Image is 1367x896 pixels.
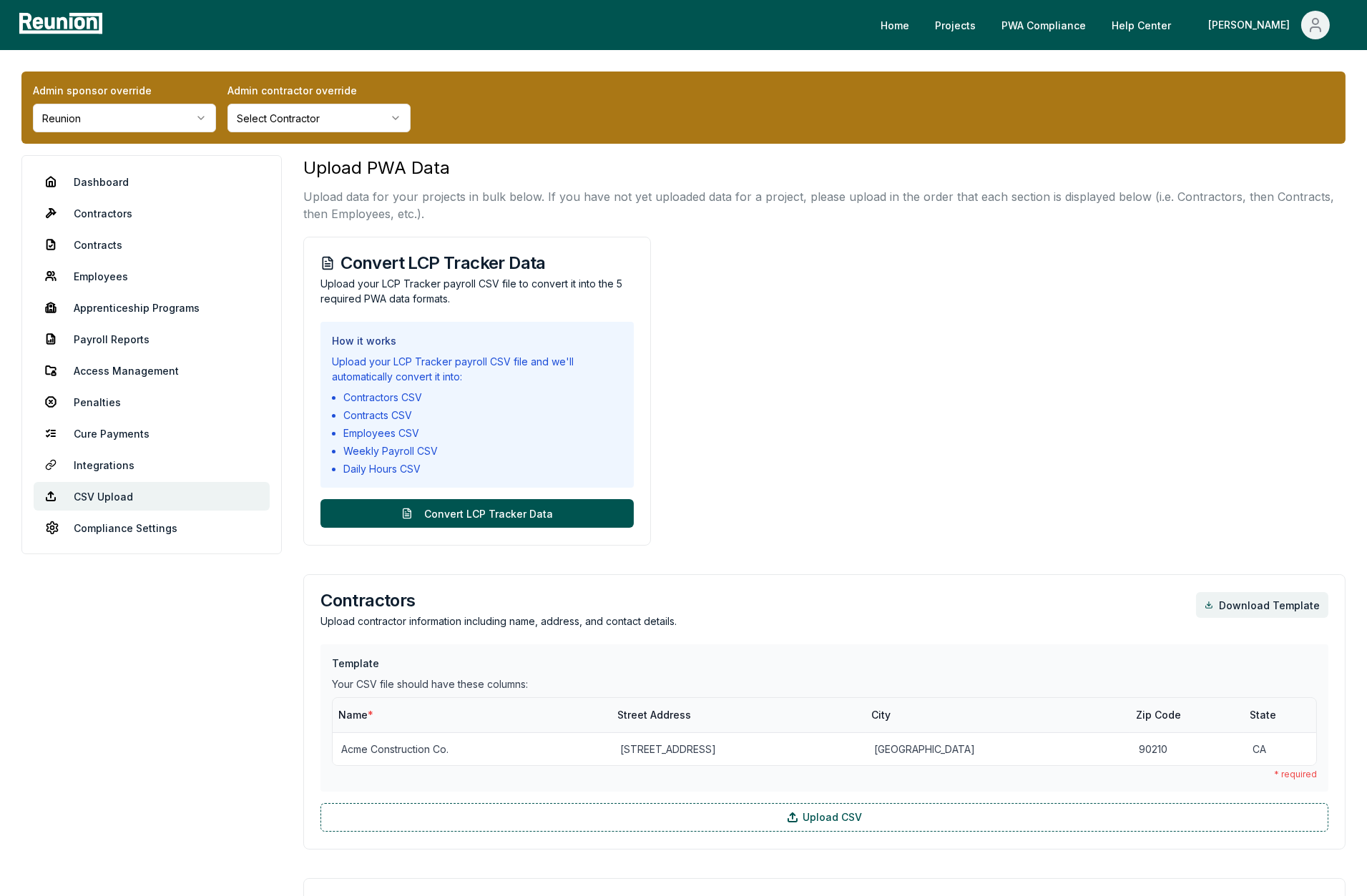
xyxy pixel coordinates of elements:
[34,262,270,290] a: Employees
[34,513,270,542] a: Compliance Settings
[343,425,622,440] li: Employees CSV
[320,592,677,609] h3: Contractors
[343,408,622,423] li: Contracts CSV
[332,333,622,348] h3: How it works
[34,199,270,227] a: Contractors
[34,388,270,416] a: Penalties
[1136,709,1181,721] span: Zip Code
[332,769,1317,780] div: * required
[34,293,270,322] a: Apprenticeship Programs
[1197,11,1341,39] button: [PERSON_NAME]
[990,11,1097,39] a: PWA Compliance
[332,656,1317,671] h3: Template
[34,167,270,196] a: Dashboard
[320,614,677,629] p: Upload contractor information including name, address, and contact details.
[871,709,891,721] span: City
[332,354,622,384] div: Upload your LCP Tracker payroll CSV file and we'll automatically convert it into:
[869,11,1353,39] nav: Main
[1244,732,1316,765] td: CA
[869,11,921,39] a: Home
[320,255,634,272] h3: Convert LCP Tracker Data
[338,709,373,721] span: Name
[332,676,1317,691] div: Your CSV file should have these columns:
[343,390,622,405] li: Contractors CSV
[612,732,865,765] td: [STREET_ADDRESS]
[333,732,612,765] td: Acme Construction Co.
[866,732,1130,765] td: [GEOGRAPHIC_DATA]
[34,419,270,448] a: Cure Payments
[343,461,622,476] li: Daily Hours CSV
[320,803,1328,832] label: Upload CSV
[227,83,411,98] label: Admin contractor override
[343,443,622,458] li: Weekly Payroll CSV
[303,188,1346,222] p: Upload data for your projects in bulk below. If you have not yet uploaded data for a project, ple...
[34,356,270,385] a: Access Management
[34,230,270,259] a: Contracts
[617,709,691,721] span: Street Address
[303,155,1346,181] h3: Upload PWA Data
[1250,709,1276,721] span: State
[34,325,270,353] a: Payroll Reports
[34,451,270,479] a: Integrations
[1208,11,1295,39] div: [PERSON_NAME]
[1196,592,1328,618] a: Download Template
[1130,732,1244,765] td: 90210
[33,83,216,98] label: Admin sponsor override
[1100,11,1182,39] a: Help Center
[923,11,987,39] a: Projects
[320,499,634,528] button: Convert LCP Tracker Data
[320,276,634,306] p: Upload your LCP Tracker payroll CSV file to convert it into the 5 required PWA data formats.
[34,482,270,511] a: CSV Upload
